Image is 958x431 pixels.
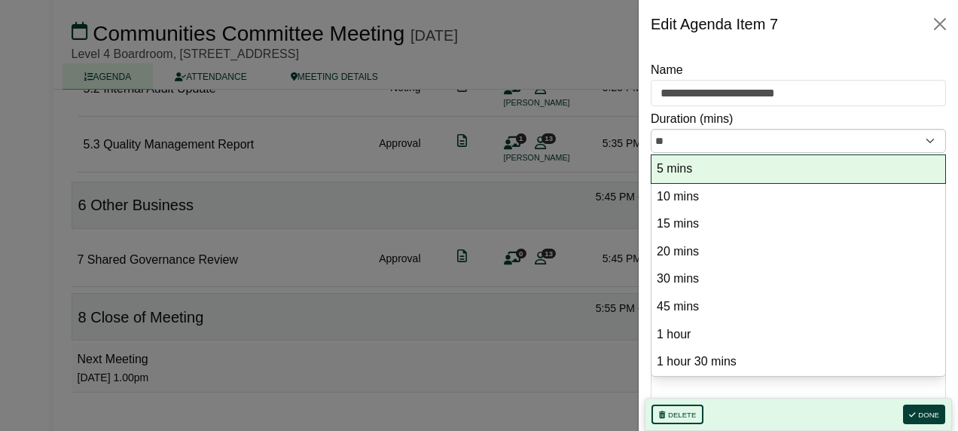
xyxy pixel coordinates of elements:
[651,210,945,238] li: 15
[651,60,683,80] label: Name
[903,405,945,424] button: Done
[651,405,703,424] button: Delete
[651,183,945,211] li: 10
[651,321,945,349] li: 60
[655,269,941,289] option: 30 mins
[655,187,941,207] option: 10 mins
[651,155,945,183] li: 5
[651,238,945,266] li: 20
[928,12,952,36] button: Close
[651,109,733,129] label: Duration (mins)
[655,297,941,317] option: 45 mins
[651,265,945,293] li: 30
[655,214,941,234] option: 15 mins
[651,348,945,376] li: 90
[655,159,941,179] option: 5 mins
[655,242,941,262] option: 20 mins
[651,12,778,36] div: Edit Agenda Item 7
[655,325,941,345] option: 1 hour
[651,293,945,321] li: 45
[655,352,941,372] option: 1 hour 30 mins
